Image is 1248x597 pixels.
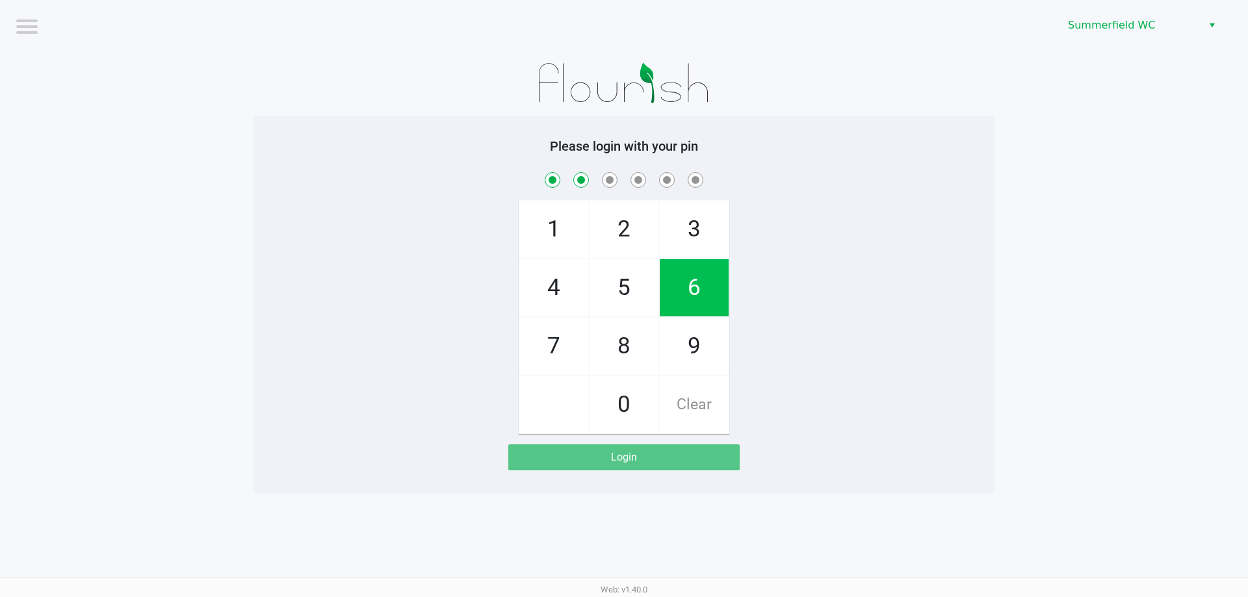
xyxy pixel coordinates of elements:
button: Select [1202,14,1221,37]
span: 7 [519,318,588,375]
span: 0 [590,376,658,433]
span: Web: v1.40.0 [601,585,647,594]
span: 9 [660,318,729,375]
span: 5 [590,259,658,316]
span: 2 [590,201,658,258]
span: Summerfield WC [1068,18,1195,33]
span: 6 [660,259,729,316]
span: 3 [660,201,729,258]
span: 4 [519,259,588,316]
h5: Please login with your pin [263,138,985,154]
span: 8 [590,318,658,375]
span: 1 [519,201,588,258]
span: Clear [660,376,729,433]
